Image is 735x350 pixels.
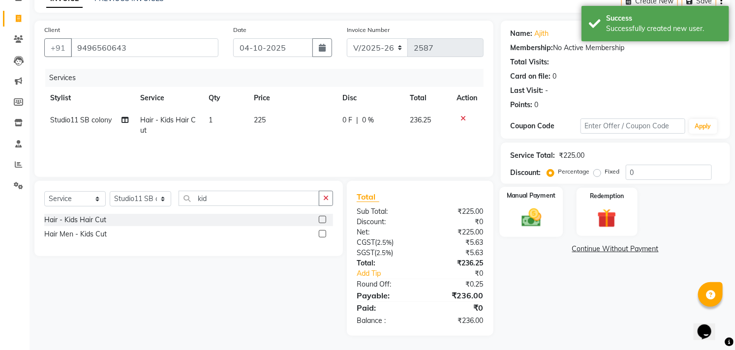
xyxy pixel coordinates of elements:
span: 225 [254,116,266,124]
div: Hair Men - Kids Cut [44,229,107,239]
div: Sub Total: [349,206,420,217]
div: Discount: [349,217,420,227]
span: CGST [357,238,375,247]
div: Name: [511,29,533,39]
div: Points: [511,100,533,110]
div: ₹236.25 [420,258,491,268]
span: 0 F [342,115,352,125]
input: Search or Scan [179,191,319,206]
input: Search by Name/Mobile/Email/Code [71,38,218,57]
th: Service [134,87,203,109]
div: ₹225.00 [420,206,491,217]
div: Net: [349,227,420,237]
a: Continue Without Payment [503,244,728,254]
div: ₹225.00 [559,150,585,161]
div: Coupon Code [511,121,581,131]
div: Services [45,69,491,87]
span: Total [357,192,379,202]
div: Last Visit: [511,86,544,96]
div: 0 [535,100,539,110]
input: Enter Offer / Coupon Code [581,118,685,134]
span: 2.5% [376,249,391,257]
div: ₹225.00 [420,227,491,237]
span: 236.25 [410,116,431,124]
div: Discount: [511,168,541,178]
th: Qty [203,87,248,109]
div: ₹0 [420,302,491,314]
img: _gift.svg [591,206,622,230]
label: Redemption [590,192,624,201]
label: Percentage [558,167,590,176]
div: Successfully created new user. [606,24,722,34]
span: 1 [209,116,213,124]
label: Manual Payment [507,191,556,200]
th: Disc [337,87,404,109]
span: Studio11 SB colony [50,116,112,124]
div: ₹236.00 [420,290,491,301]
label: Date [233,26,246,34]
div: Balance : [349,316,420,326]
span: Hair - Kids Hair Cut [140,116,196,135]
div: Membership: [511,43,553,53]
div: Total Visits: [511,57,550,67]
span: 2.5% [377,238,392,246]
div: ( ) [349,248,420,258]
div: Round Off: [349,279,420,290]
label: Client [44,26,60,34]
a: Ajith [535,29,549,39]
div: Service Total: [511,150,555,161]
div: - [546,86,549,96]
label: Invoice Number [347,26,390,34]
div: ₹0 [420,217,491,227]
div: Card on file: [511,71,551,82]
span: SGST [357,248,374,257]
span: 0 % [362,115,374,125]
div: Total: [349,258,420,268]
div: ₹5.63 [420,237,491,248]
a: Add Tip [349,268,432,279]
div: ₹236.00 [420,316,491,326]
button: +91 [44,38,72,57]
div: ₹5.63 [420,248,491,258]
div: ( ) [349,237,420,248]
img: _cash.svg [515,206,548,229]
div: Success [606,13,722,24]
iframe: chat widget [694,311,725,340]
th: Total [404,87,451,109]
div: ₹0.25 [420,279,491,290]
div: Hair - Kids Hair Cut [44,215,106,225]
span: | [356,115,358,125]
button: Apply [689,119,717,134]
div: Payable: [349,290,420,301]
div: Paid: [349,302,420,314]
th: Action [451,87,484,109]
th: Stylist [44,87,134,109]
label: Fixed [605,167,620,176]
div: No Active Membership [511,43,720,53]
th: Price [248,87,336,109]
div: 0 [553,71,557,82]
div: ₹0 [432,268,491,279]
